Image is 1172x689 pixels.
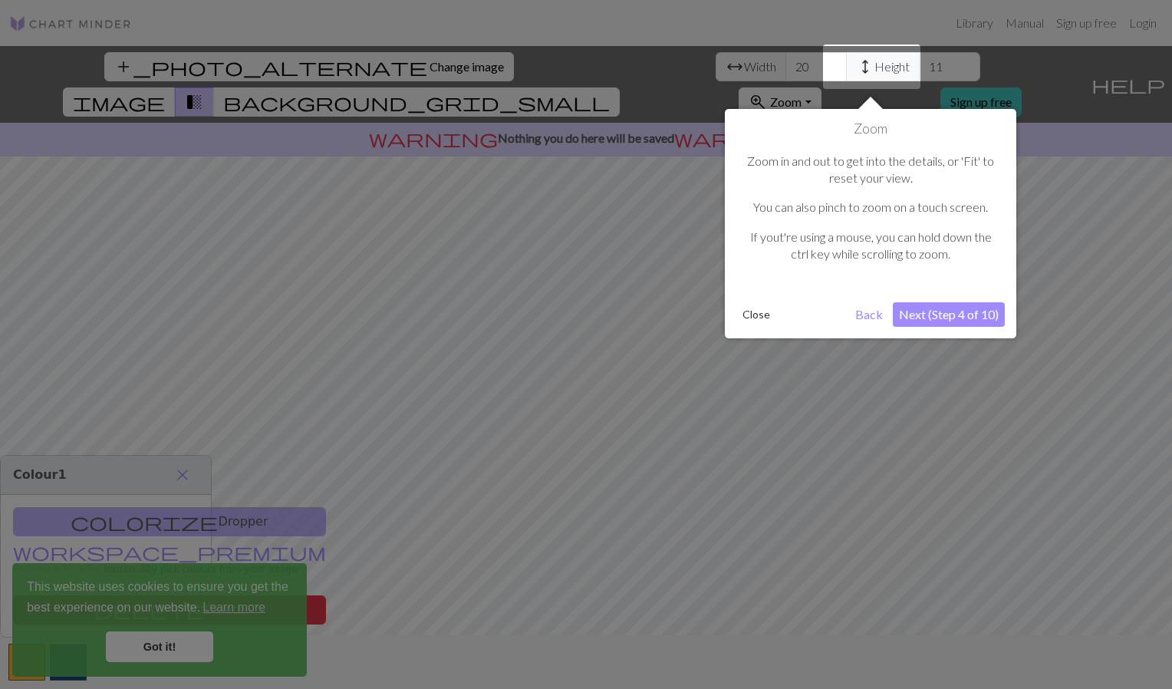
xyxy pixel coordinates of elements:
p: Zoom in and out to get into the details, or 'Fit' to reset your view. [744,153,997,187]
button: Close [736,303,776,326]
p: If yout're using a mouse, you can hold down the ctrl key while scrolling to zoom. [744,229,997,263]
button: Back [849,302,889,327]
button: Next (Step 4 of 10) [893,302,1005,327]
div: Zoom [725,109,1016,338]
h1: Zoom [736,120,1005,137]
p: You can also pinch to zoom on a touch screen. [744,199,997,216]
